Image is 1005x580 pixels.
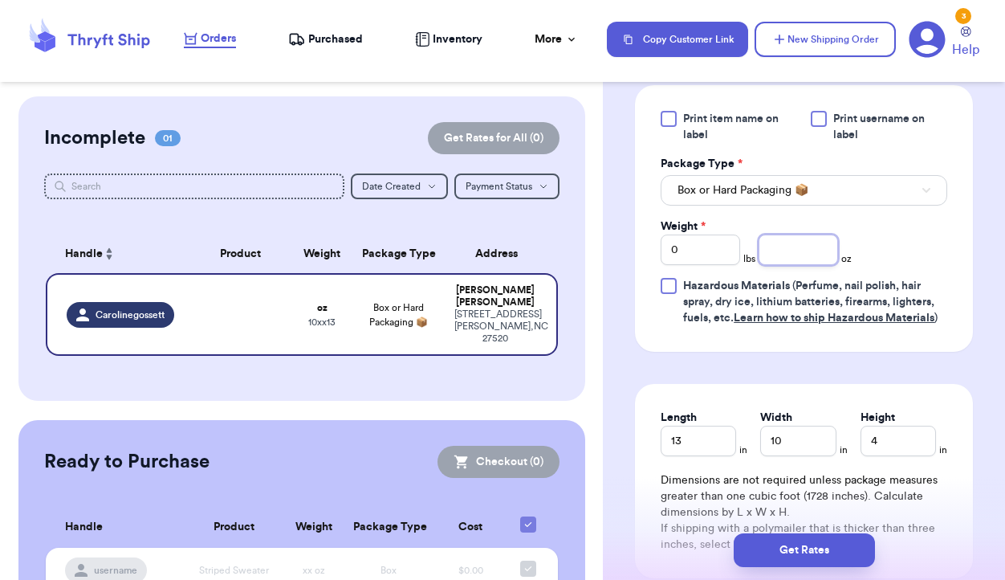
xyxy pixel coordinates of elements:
button: Get Rates [734,533,875,567]
th: Package Type [352,235,445,273]
label: Width [760,410,792,426]
button: Sort ascending [103,244,116,263]
th: Weight [284,507,344,548]
span: Striped Sweater [199,566,269,575]
span: Handle [65,519,103,536]
span: in [840,443,848,456]
span: 10 x x 13 [308,317,336,327]
span: Box [380,566,397,575]
label: Length [661,410,697,426]
a: Orders [184,31,236,48]
span: $0.00 [458,566,483,575]
div: [STREET_ADDRESS] [PERSON_NAME] , NC 27520 [454,308,536,345]
input: Search [44,174,344,199]
span: Orders [201,31,236,47]
span: Help [952,40,979,59]
span: in [939,443,947,456]
span: username [94,564,137,577]
h2: Incomplete [44,125,145,151]
span: Box or Hard Packaging 📦 [369,303,428,327]
span: 01 [155,130,181,146]
button: Date Created [351,174,448,199]
th: Product [185,507,284,548]
span: Box or Hard Packaging 📦 [677,182,808,198]
span: Date Created [362,182,421,191]
span: Carolinegossett [96,308,165,321]
h2: Ready to Purchase [44,449,210,475]
button: Copy Customer Link [607,22,748,57]
span: in [739,443,747,456]
a: Learn how to ship Hazardous Materials [734,312,934,324]
span: oz [841,252,852,265]
a: Purchased [288,31,363,47]
th: Address [445,235,557,273]
th: Package Type [344,507,433,548]
div: More [535,31,578,47]
button: Get Rates for All (0) [428,122,559,154]
label: Package Type [661,156,743,172]
div: 3 [955,8,971,24]
div: [PERSON_NAME] [PERSON_NAME] [454,284,536,308]
span: Print username on label [833,111,947,143]
span: Handle [65,246,103,263]
a: 3 [909,21,946,58]
span: Inventory [433,31,482,47]
span: Print item name on label [683,111,801,143]
strong: oz [317,303,328,312]
span: xx oz [303,566,325,575]
span: Purchased [308,31,363,47]
th: Product [189,235,291,273]
button: New Shipping Order [755,22,896,57]
span: (Perfume, nail polish, hair spray, dry ice, lithium batteries, firearms, lighters, fuels, etc. ) [683,280,938,324]
label: Weight [661,219,706,235]
th: Weight [291,235,353,273]
label: Height [861,410,895,426]
th: Cost [433,507,508,548]
a: Inventory [415,31,482,47]
span: lbs [743,252,755,265]
button: Box or Hard Packaging 📦 [661,175,947,206]
button: Checkout (0) [437,446,559,478]
span: Payment Status [466,182,532,191]
span: Hazardous Materials [683,280,790,292]
a: Help [952,27,979,59]
div: Dimensions are not required unless package measures greater than one cubic foot (1728 inches). Ca... [661,472,947,553]
button: Payment Status [454,174,559,199]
